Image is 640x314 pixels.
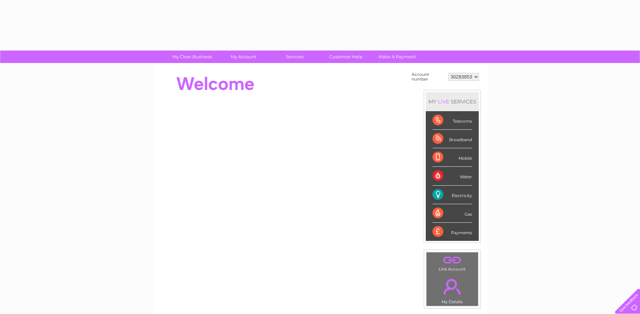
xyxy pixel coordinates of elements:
[426,273,478,306] td: My Details
[437,98,451,105] div: LIVE
[433,130,472,148] div: Broadband
[433,186,472,204] div: Electricity
[426,92,479,111] div: MY SERVICES
[433,223,472,241] div: Payments
[267,51,323,63] a: Services
[433,167,472,185] div: Water
[428,254,476,266] a: .
[433,111,472,130] div: Telecoms
[433,148,472,167] div: Mobile
[428,275,476,299] a: .
[164,51,220,63] a: My Clear Business
[216,51,271,63] a: My Account
[433,204,472,223] div: Gas
[369,51,425,63] a: Make A Payment
[426,252,478,273] td: Link Account
[410,70,447,83] td: Account number
[318,51,374,63] a: Customer Help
